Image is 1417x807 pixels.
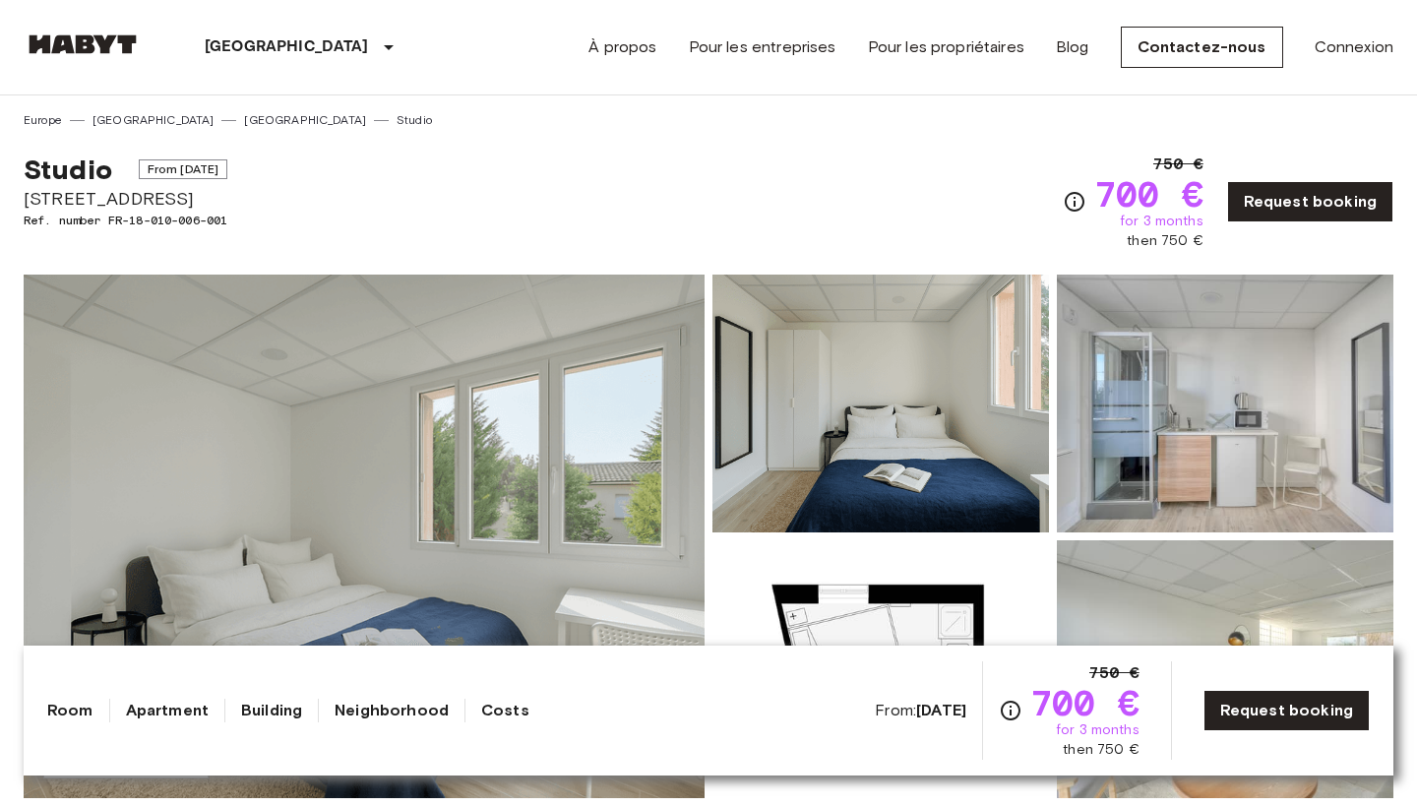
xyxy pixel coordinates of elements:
[1063,740,1140,760] span: then 750 €
[92,111,215,129] a: [GEOGRAPHIC_DATA]
[868,35,1024,59] a: Pour les propriétaires
[1121,27,1283,68] a: Contactez-nous
[1056,35,1089,59] a: Blog
[1315,35,1393,59] a: Connexion
[47,699,93,722] a: Room
[126,699,209,722] a: Apartment
[24,34,142,54] img: Habyt
[1094,176,1203,212] span: 700 €
[24,186,227,212] span: [STREET_ADDRESS]
[397,111,432,129] a: Studio
[1057,540,1393,798] img: Picture of unit FR-18-010-006-001
[875,700,966,721] span: From:
[244,111,366,129] a: [GEOGRAPHIC_DATA]
[588,35,656,59] a: À propos
[1089,661,1140,685] span: 750 €
[205,35,369,59] p: [GEOGRAPHIC_DATA]
[24,212,227,229] span: Ref. number FR-18-010-006-001
[1227,181,1393,222] a: Request booking
[1063,190,1086,214] svg: Check cost overview for full price breakdown. Please note that discounts apply to new joiners onl...
[241,699,302,722] a: Building
[335,699,449,722] a: Neighborhood
[712,275,1049,532] img: Picture of unit FR-18-010-006-001
[1120,212,1203,231] span: for 3 months
[24,153,112,186] span: Studio
[1030,685,1140,720] span: 700 €
[1153,153,1203,176] span: 750 €
[916,701,966,719] b: [DATE]
[24,111,62,129] a: Europe
[999,699,1022,722] svg: Check cost overview for full price breakdown. Please note that discounts apply to new joiners onl...
[1056,720,1140,740] span: for 3 months
[712,540,1049,798] img: Picture of unit FR-18-010-006-001
[1203,690,1370,731] a: Request booking
[689,35,836,59] a: Pour les entreprises
[24,275,705,798] img: Marketing picture of unit FR-18-010-006-001
[1127,231,1203,251] span: then 750 €
[481,699,529,722] a: Costs
[1057,275,1393,532] img: Picture of unit FR-18-010-006-001
[139,159,228,179] span: From [DATE]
